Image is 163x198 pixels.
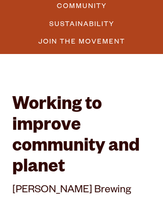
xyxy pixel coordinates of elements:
span: Join the Movement [38,34,125,48]
span: Sustainability [49,17,115,30]
a: Join the Movement [33,34,130,48]
a: Sustainability [44,17,119,30]
h2: Working to improve community and planet [12,96,151,179]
